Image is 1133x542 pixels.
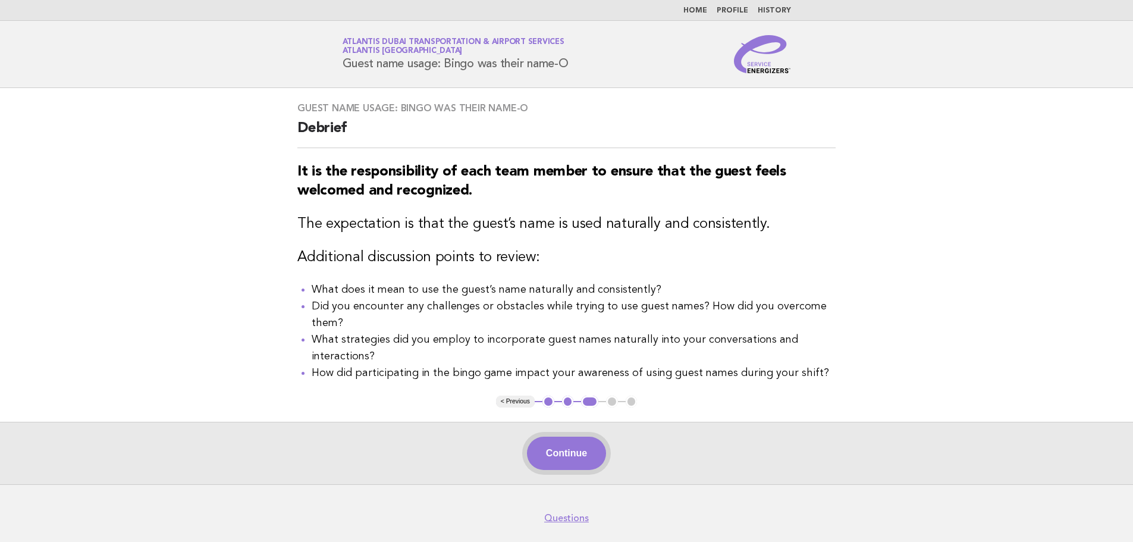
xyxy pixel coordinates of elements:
button: 2 [562,396,574,408]
a: History [758,7,791,14]
img: Service Energizers [734,35,791,73]
h2: Debrief [297,119,836,148]
h3: Guest name usage: Bingo was their name-O [297,102,836,114]
li: How did participating in the bingo game impact your awareness of using guest names during your sh... [312,365,836,381]
li: What does it mean to use the guest’s name naturally and consistently? [312,281,836,298]
li: Did you encounter any challenges or obstacles while trying to use guest names? How did you overco... [312,298,836,331]
button: < Previous [496,396,535,408]
h3: The expectation is that the guest’s name is used naturally and consistently. [297,215,836,234]
button: 3 [581,396,598,408]
li: What strategies did you employ to incorporate guest names naturally into your conversations and i... [312,331,836,365]
a: Atlantis Dubai Transportation & Airport ServicesAtlantis [GEOGRAPHIC_DATA] [343,38,564,55]
strong: It is the responsibility of each team member to ensure that the guest feels welcomed and recognized. [297,165,786,198]
button: 1 [542,396,554,408]
h1: Guest name usage: Bingo was their name-O [343,39,569,70]
a: Profile [717,7,748,14]
button: Continue [527,437,606,470]
a: Home [683,7,707,14]
a: Questions [544,512,589,524]
span: Atlantis [GEOGRAPHIC_DATA] [343,48,463,55]
h3: Additional discussion points to review: [297,248,836,267]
